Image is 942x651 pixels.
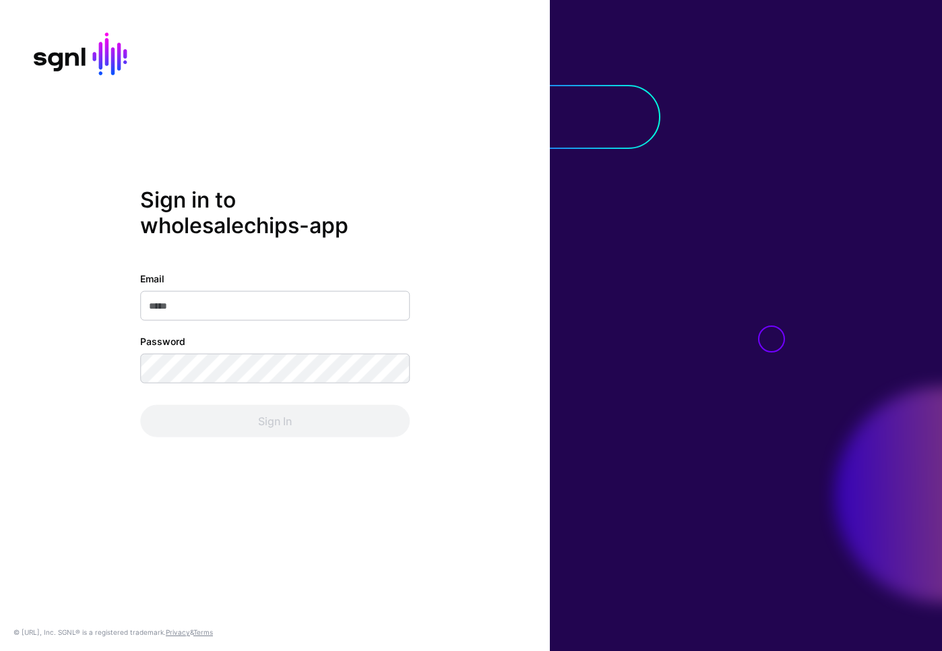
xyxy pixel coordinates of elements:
[166,628,190,636] a: Privacy
[140,271,164,285] label: Email
[13,627,213,638] div: © [URL], Inc. SGNL® is a registered trademark. &
[140,187,410,239] h2: Sign in to wholesalechips-app
[140,334,185,348] label: Password
[193,628,213,636] a: Terms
